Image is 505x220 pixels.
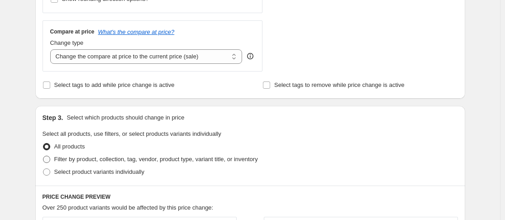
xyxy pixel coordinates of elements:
[43,193,458,201] h6: PRICE CHANGE PREVIEW
[246,52,255,61] div: help
[43,130,221,137] span: Select all products, use filters, or select products variants individually
[50,39,84,46] span: Change type
[54,156,258,163] span: Filter by product, collection, tag, vendor, product type, variant title, or inventory
[50,28,95,35] h3: Compare at price
[43,113,63,122] h2: Step 3.
[54,168,144,175] span: Select product variants individually
[43,204,214,211] span: Over 250 product variants would be affected by this price change:
[274,81,405,88] span: Select tags to remove while price change is active
[54,143,85,150] span: All products
[67,113,184,122] p: Select which products should change in price
[54,81,175,88] span: Select tags to add while price change is active
[98,29,175,35] button: What's the compare at price?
